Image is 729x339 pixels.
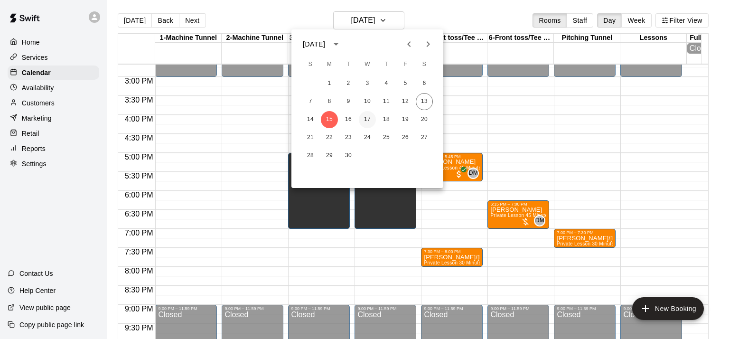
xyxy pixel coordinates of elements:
button: Previous month [400,35,419,54]
button: 8 [321,93,338,110]
button: 13 [416,93,433,110]
span: Friday [397,55,414,74]
button: 9 [340,93,357,110]
button: 12 [397,93,414,110]
button: 28 [302,147,319,164]
span: Sunday [302,55,319,74]
button: 4 [378,75,395,92]
button: 24 [359,129,376,146]
button: calendar view is open, switch to year view [328,36,344,52]
div: [DATE] [303,39,325,49]
button: 30 [340,147,357,164]
button: 21 [302,129,319,146]
span: Saturday [416,55,433,74]
button: 19 [397,111,414,128]
button: 18 [378,111,395,128]
button: 2 [340,75,357,92]
button: 3 [359,75,376,92]
span: Monday [321,55,338,74]
button: 27 [416,129,433,146]
button: 14 [302,111,319,128]
button: 25 [378,129,395,146]
button: 1 [321,75,338,92]
button: 6 [416,75,433,92]
button: 17 [359,111,376,128]
button: Next month [419,35,438,54]
button: 29 [321,147,338,164]
button: 26 [397,129,414,146]
button: 23 [340,129,357,146]
button: 15 [321,111,338,128]
button: 7 [302,93,319,110]
button: 11 [378,93,395,110]
button: 20 [416,111,433,128]
button: 5 [397,75,414,92]
button: 16 [340,111,357,128]
span: Thursday [378,55,395,74]
button: 22 [321,129,338,146]
button: 10 [359,93,376,110]
span: Tuesday [340,55,357,74]
span: Wednesday [359,55,376,74]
